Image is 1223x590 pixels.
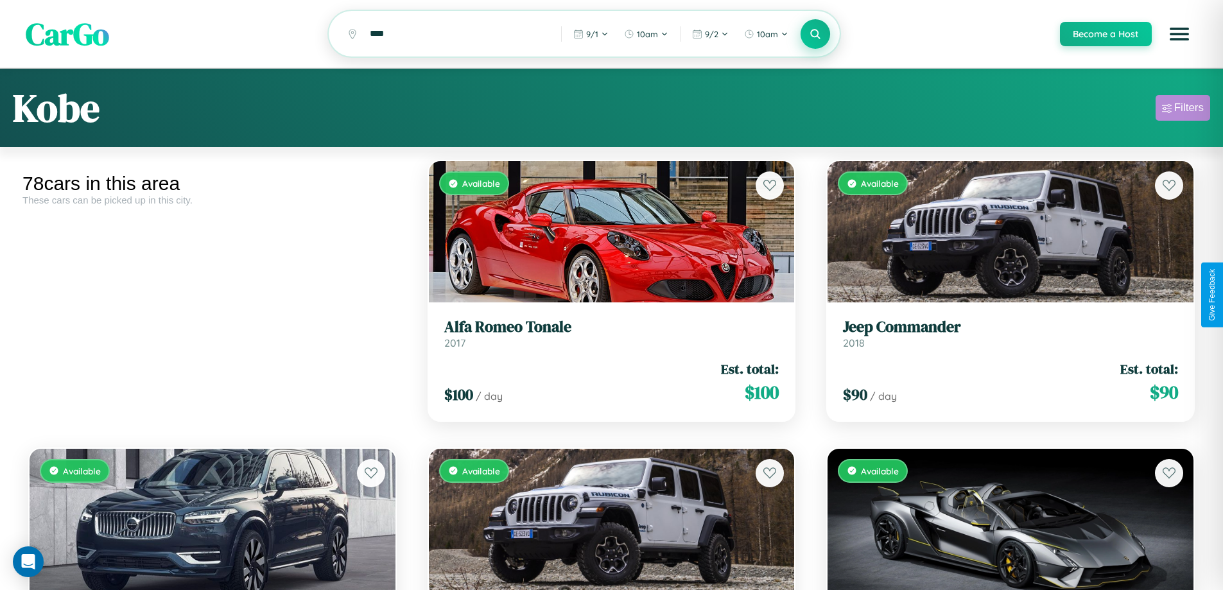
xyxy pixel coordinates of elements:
[444,384,473,405] span: $ 100
[462,465,500,476] span: Available
[567,24,615,44] button: 9/1
[1150,379,1178,405] span: $ 90
[843,318,1178,349] a: Jeep Commander2018
[843,384,867,405] span: $ 90
[686,24,735,44] button: 9/2
[1161,16,1197,52] button: Open menu
[745,379,779,405] span: $ 100
[1208,269,1217,321] div: Give Feedback
[476,390,503,403] span: / day
[637,29,658,39] span: 10am
[13,546,44,577] div: Open Intercom Messenger
[618,24,675,44] button: 10am
[22,195,403,205] div: These cars can be picked up in this city.
[462,178,500,189] span: Available
[705,29,718,39] span: 9 / 2
[26,13,109,55] span: CarGo
[870,390,897,403] span: / day
[1174,101,1204,114] div: Filters
[843,336,865,349] span: 2018
[861,178,899,189] span: Available
[721,360,779,378] span: Est. total:
[22,173,403,195] div: 78 cars in this area
[444,318,779,349] a: Alfa Romeo Tonale2017
[1156,95,1210,121] button: Filters
[586,29,598,39] span: 9 / 1
[1060,22,1152,46] button: Become a Host
[861,465,899,476] span: Available
[444,318,779,336] h3: Alfa Romeo Tonale
[843,318,1178,336] h3: Jeep Commander
[63,465,101,476] span: Available
[444,336,465,349] span: 2017
[738,24,795,44] button: 10am
[757,29,778,39] span: 10am
[13,82,100,134] h1: Kobe
[1120,360,1178,378] span: Est. total:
